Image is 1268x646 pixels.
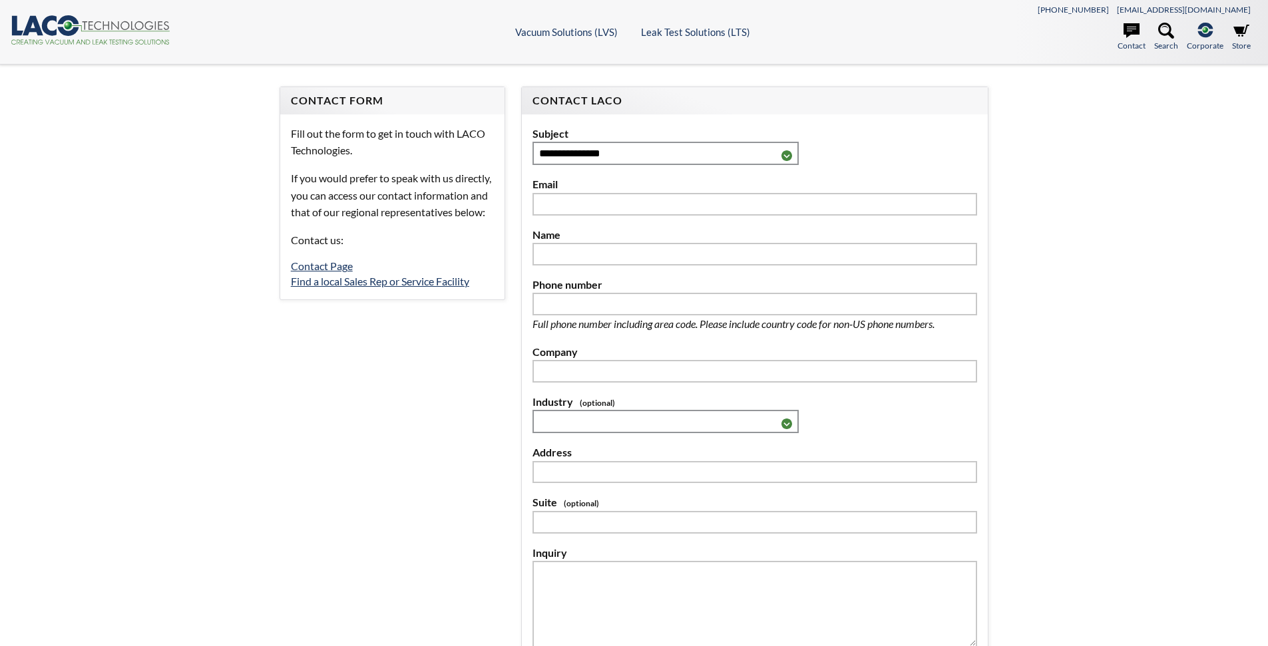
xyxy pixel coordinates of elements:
a: Contact Page [291,259,353,272]
p: Fill out the form to get in touch with LACO Technologies. [291,125,494,159]
a: Find a local Sales Rep or Service Facility [291,275,469,287]
label: Company [532,343,977,361]
a: Vacuum Solutions (LVS) [515,26,618,38]
label: Industry [532,393,977,410]
h4: Contact Form [291,94,494,108]
label: Name [532,226,977,243]
a: Contact [1118,23,1146,52]
a: [EMAIL_ADDRESS][DOMAIN_NAME] [1117,5,1251,15]
p: If you would prefer to speak with us directly, you can access our contact information and that of... [291,170,494,221]
a: Leak Test Solutions (LTS) [641,26,750,38]
p: Full phone number including area code. Please include country code for non-US phone numbers. [532,315,977,333]
p: Contact us: [291,232,494,249]
label: Inquiry [532,544,977,562]
h4: Contact LACO [532,94,977,108]
a: Search [1154,23,1178,52]
label: Address [532,444,977,461]
label: Phone number [532,276,977,293]
label: Suite [532,494,977,511]
a: Store [1232,23,1251,52]
a: [PHONE_NUMBER] [1038,5,1109,15]
label: Email [532,176,977,193]
label: Subject [532,125,977,142]
span: Corporate [1187,39,1223,52]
